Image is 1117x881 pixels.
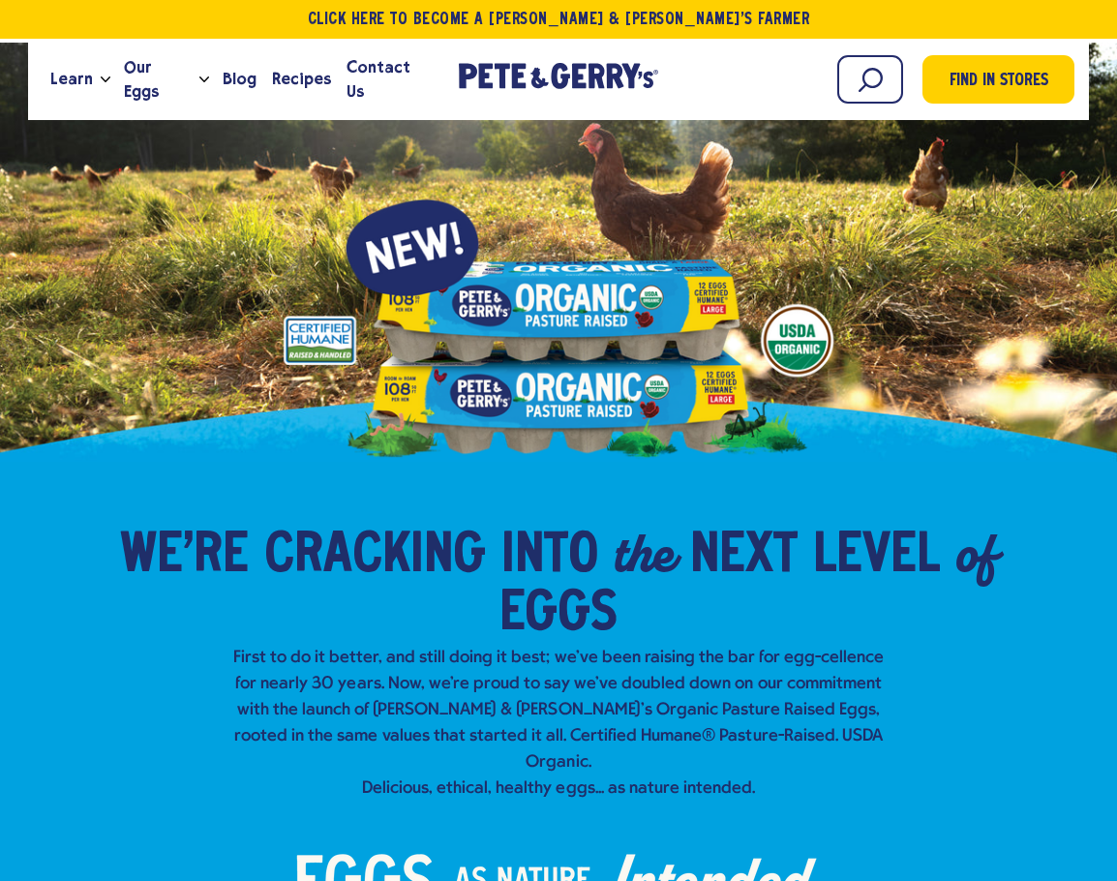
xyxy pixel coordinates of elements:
span: Contact Us [347,55,433,104]
a: Our Eggs [116,53,199,106]
span: Blog [223,67,257,91]
a: Contact Us [339,53,440,106]
button: Open the dropdown menu for Our Eggs [199,76,209,83]
span: Recipes [272,67,331,91]
em: of [955,518,997,588]
span: Eggs​ [499,586,618,644]
em: the [614,518,675,588]
span: into [501,528,598,586]
span: Next [690,528,798,586]
button: Open the dropdown menu for Learn [101,76,110,83]
a: Recipes [264,53,339,106]
span: Learn [50,67,93,91]
span: Level [813,528,940,586]
span: Find in Stores [950,69,1048,95]
p: First to do it better, and still doing it best; we've been raising the bar for egg-cellence for n... [226,645,891,802]
a: Blog [215,53,264,106]
a: Learn [43,53,101,106]
input: Search [837,55,903,104]
a: Find in Stores [922,55,1074,104]
span: Cracking [264,528,486,586]
span: Our Eggs [124,55,192,104]
span: We’re [120,528,249,586]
